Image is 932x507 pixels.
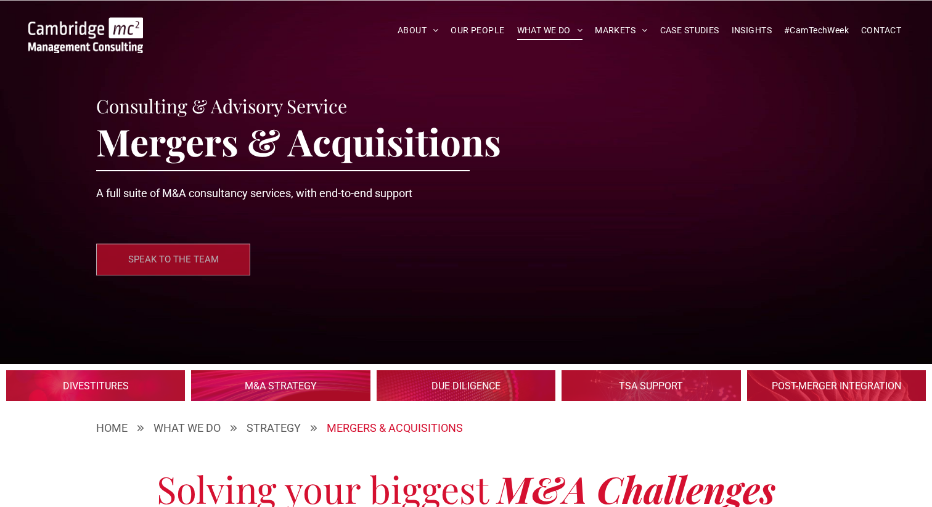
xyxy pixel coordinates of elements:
span: A full suite of M&A consultancy services, with end-to-end support [96,187,412,200]
a: Your Business Transformed | Cambridge Management Consulting [28,19,143,32]
a: MARKETS [589,21,653,40]
a: CONTACT [855,21,907,40]
a: SPEAK TO THE TEAM [96,243,250,275]
a: INSIGHTS [726,21,778,40]
nav: Breadcrumbs [96,420,836,436]
a: OUR PEOPLE [444,21,510,40]
a: Telecoms | 30% TSA Support | Cambridge Management Consulting [562,370,740,401]
a: WHAT WE DO [511,21,589,40]
span: SPEAK TO THE TEAM [128,244,219,275]
a: WHAT WE DO [153,420,221,436]
span: Consulting & Advisory Service [96,94,347,118]
a: Mergers and Acquisitions | Strategy | Fix your strategy from the Start [191,370,370,401]
a: ABOUT [391,21,445,40]
div: STRATEGY [247,420,301,436]
a: HOME [96,420,128,436]
a: CASE STUDIES [654,21,726,40]
a: #CamTechWeek [778,21,855,40]
a: MERGERS & ACQUISITIONS > Due Diligence | Cambridge Management Consulting [377,370,555,401]
a: Telecoms | Post-Merger Integration | Cambridge Management Consulting [747,370,926,401]
div: MERGERS & ACQUISITIONS [327,420,463,436]
img: Cambridge MC Logo [28,17,143,53]
a: Telecoms | Divestitures and Spin-offs | Cambridge Management Consulting [6,370,185,401]
span: Mergers & Acquisitions [96,116,501,166]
